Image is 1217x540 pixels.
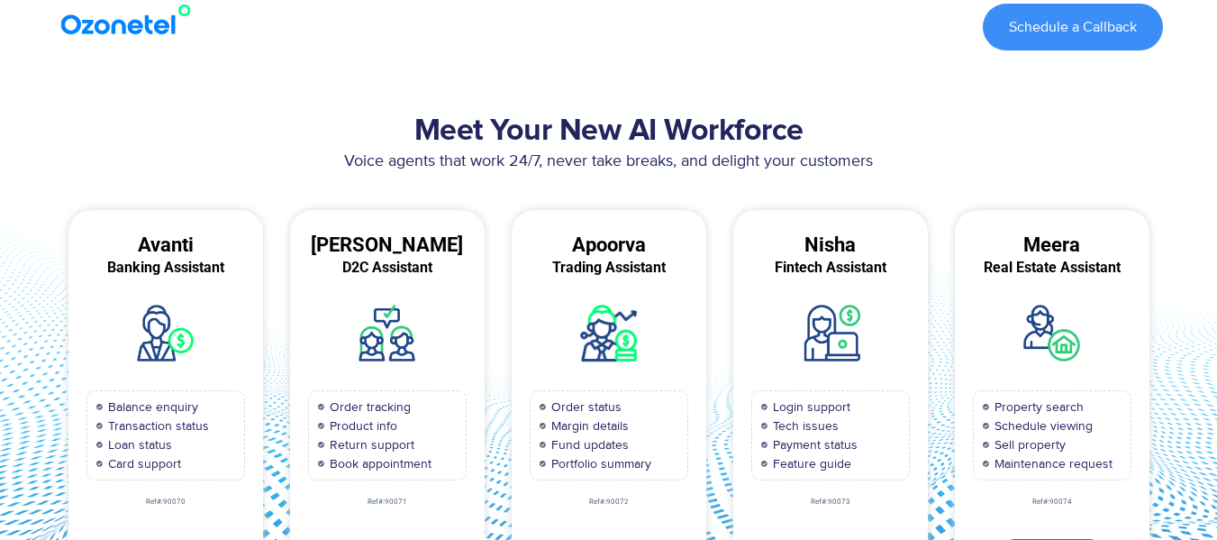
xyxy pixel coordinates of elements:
span: Schedule viewing [990,416,1093,435]
div: Ref#:90074 [955,499,1149,506]
div: Ref#:90070 [68,499,263,506]
span: Tech issues [768,416,839,435]
span: Payment status [768,435,858,454]
span: Portfolio summary [547,454,651,473]
div: Meera [955,237,1149,253]
span: Order tracking [325,398,411,416]
span: Fund updates [547,435,629,454]
span: Product info [325,416,397,435]
div: Ref#:90071 [290,499,485,506]
span: Return support [325,435,414,454]
div: Fintech Assistant [733,260,928,276]
a: Schedule a Callback [983,4,1163,50]
div: [PERSON_NAME] [290,237,485,253]
div: Real Estate Assistant [955,260,1149,276]
span: Book appointment [325,454,431,473]
div: D2C Assistant [290,260,485,276]
span: Transaction status [104,416,209,435]
p: Voice agents that work 24/7, never take breaks, and delight your customers [55,150,1163,174]
span: Property search [990,398,1084,416]
span: Schedule a Callback [1009,20,1137,34]
span: Login support [768,398,850,416]
span: Margin details [547,416,629,435]
h2: Meet Your New AI Workforce [55,114,1163,150]
div: Trading Assistant [512,260,706,276]
span: Order status [547,398,622,416]
span: Feature guide [768,454,851,473]
div: Avanti [68,237,263,253]
div: Apoorva [512,237,706,253]
span: Loan status [104,435,172,454]
div: Nisha [733,237,928,253]
span: Maintenance request [990,454,1113,473]
span: Balance enquiry [104,398,198,416]
span: Sell property [990,435,1066,454]
span: Card support [104,454,181,473]
div: Ref#:90073 [733,499,928,506]
div: Banking Assistant [68,260,263,276]
div: Ref#:90072 [512,499,706,506]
